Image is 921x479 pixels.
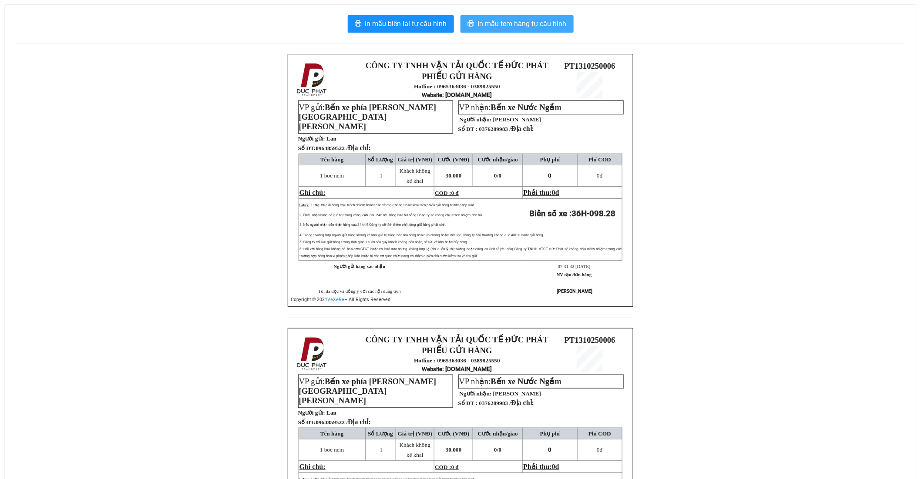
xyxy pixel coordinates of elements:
[422,346,492,355] strong: PHIẾU GỬI HÀNG
[491,103,562,112] span: Bến xe Nước Ngầm
[366,335,548,344] strong: CÔNG TY TNHH VẬN TẢI QUỐC TẾ ĐỨC PHÁT
[299,223,446,227] span: 3: Nếu người nhận đến nhận hàng sau 24h thì Công ty sẽ tính thêm phí trông giữ hàng phát sinh.
[422,72,492,81] strong: PHIẾU GỬI HÀNG
[597,446,600,453] span: 0
[491,377,562,386] span: Bến xe Nước Ngầm
[316,419,371,425] span: 0964859522 /
[451,190,459,196] span: 0 đ
[494,172,501,179] span: 0/
[355,20,362,28] span: printer
[459,377,562,386] span: VP nhận:
[588,156,611,163] span: Phí COD
[555,189,559,196] span: đ
[334,264,386,269] strong: Người gửi hàng xác nhận
[326,409,336,416] span: Lan
[422,92,443,98] span: Website
[327,297,344,302] a: VeXeRe
[318,289,401,294] span: Tôi đã đọc và đồng ý với các nội dung trên
[299,240,468,244] span: 5: Công ty chỉ lưu giữ hàng trong thời gian 1 tuần nếu quý khách không đến nhận, sẽ lưu về kho ho...
[299,233,545,237] span: 4: Trong trường hợp người gửi hàng không kê khai giá trị hàng hóa mà hàng hóa bị hư hỏng hoặc thấ...
[478,18,567,29] span: In mẫu tem hàng tự cấu hình
[365,18,447,29] span: In mẫu biên lai tự cấu hình
[565,335,615,345] span: PT1310250006
[597,172,602,179] span: đ
[597,172,600,179] span: 0
[479,400,534,406] span: 0376289983 /
[380,446,383,453] span: 1
[326,135,336,142] span: Lan
[529,209,615,218] strong: Biển số xe :
[398,430,433,437] span: Giá trị (VNĐ)
[299,213,483,217] span: 2: Phiếu nhận hàng có giá trị trong vòng 24h. Sau 24h nếu hàng hóa hư hỏng Công ty sẽ không chịu ...
[400,442,430,458] span: Khách không kê khai
[571,209,615,218] span: 36H-098.28
[298,409,325,416] strong: Người gửi:
[435,190,459,196] span: COD :
[460,390,492,397] strong: Người nhận:
[552,463,555,470] span: 0
[597,446,602,453] span: đ
[398,156,433,163] span: Giá trị (VNĐ)
[435,464,459,470] span: COD :
[540,156,560,163] span: Phụ phí
[299,247,622,258] span: 6: Đối với hàng hoá không có hoá đơn GTGT hoặc có hoá đơn nhưng không hợp lệ (do quản lý thị trườ...
[414,83,500,90] strong: Hotline : 0965363036 - 0389825550
[348,144,371,151] span: Địa chỉ:
[548,172,552,179] span: 0
[446,446,462,453] span: 30.000
[477,156,518,163] span: Cước nhận/giao
[460,15,574,33] button: printerIn mẫu tem hàng tự cấu hình
[311,203,475,207] span: 1: Người gửi hàng chịu trách nhiệm hoàn toàn về mọi thông tin kê khai trên phiếu gửi hàng trước p...
[557,272,592,277] strong: NV tạo đơn hàng
[294,61,331,98] img: logo
[446,172,462,179] span: 30.000
[467,20,474,28] span: printer
[348,418,371,425] span: Địa chỉ:
[493,390,541,397] span: [PERSON_NAME]
[414,357,500,364] strong: Hotline : 0965363036 - 0389825550
[493,116,541,123] span: [PERSON_NAME]
[565,61,615,70] span: PT1310250006
[422,366,443,372] span: Website
[400,167,430,184] span: Khách không kê khai
[459,103,562,112] span: VP nhận:
[552,189,555,196] span: 0
[523,463,559,470] span: Phải thu:
[479,126,534,132] span: 0376289983 /
[294,335,331,372] img: logo
[291,297,390,302] span: Copyright © 2021 – All Rights Reserved
[438,430,470,437] span: Cước (VNĐ)
[368,156,393,163] span: Số Lượng
[422,91,492,98] strong: : [DOMAIN_NAME]
[299,103,437,131] span: Bến xe phía [PERSON_NAME][GEOGRAPHIC_DATA][PERSON_NAME]
[299,377,437,405] span: VP gửi:
[299,377,437,405] span: Bến xe phía [PERSON_NAME][GEOGRAPHIC_DATA][PERSON_NAME]
[298,145,371,151] strong: Số ĐT:
[451,464,459,470] span: 0 đ
[540,430,560,437] span: Phụ phí
[298,419,371,425] strong: Số ĐT:
[298,135,325,142] strong: Người gửi:
[460,116,492,123] strong: Người nhận:
[548,446,552,453] span: 0
[523,189,559,196] span: Phải thu:
[299,103,437,131] span: VP gửi:
[438,156,470,163] span: Cước (VNĐ)
[368,430,393,437] span: Số Lượng
[299,189,326,196] span: Ghi chú:
[499,446,502,453] span: 0
[557,288,593,294] strong: [PERSON_NAME]
[320,446,344,453] span: 1 boc nem
[458,126,478,132] strong: Số ĐT :
[380,172,383,179] span: 1
[499,172,502,179] span: 0
[316,145,371,151] span: 0964859522 /
[348,15,454,33] button: printerIn mẫu biên lai tự cấu hình
[511,125,534,132] span: Địa chỉ:
[320,156,344,163] span: Tên hàng
[588,430,611,437] span: Phí COD
[320,430,344,437] span: Tên hàng
[511,399,534,406] span: Địa chỉ:
[494,446,501,453] span: 0/
[558,264,591,269] span: 07:31:32 [DATE]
